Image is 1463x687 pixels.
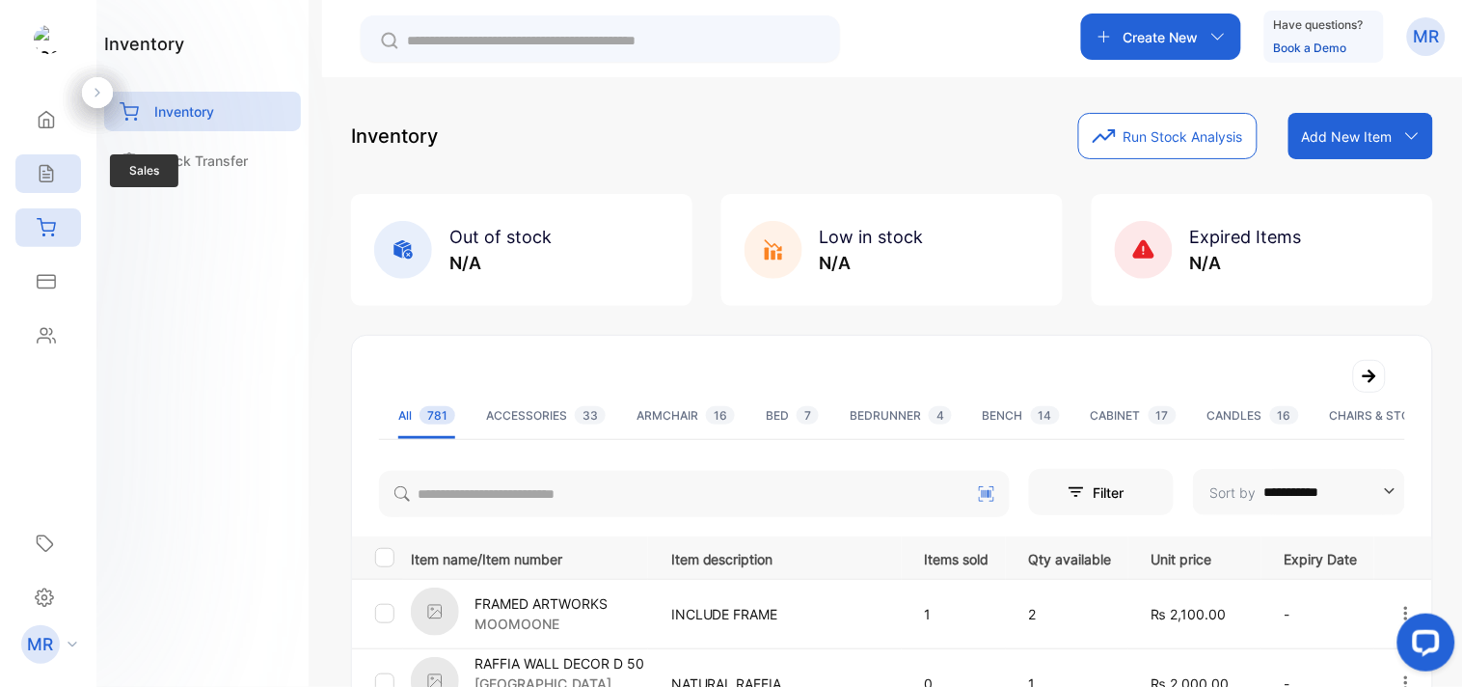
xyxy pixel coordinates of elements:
span: Expired Items [1190,227,1302,247]
p: FRAMED ARTWORKS [474,593,608,614]
span: 781 [420,406,455,425]
a: Inventory [104,92,301,131]
button: Create New [1081,14,1241,60]
iframe: LiveChat chat widget [1382,606,1463,687]
p: Qty available [1029,545,1112,569]
p: N/A [449,250,552,276]
span: 16 [1270,406,1299,425]
p: MR [28,632,54,657]
p: N/A [1190,250,1302,276]
p: MR [1414,24,1440,49]
p: Inventory [154,101,214,122]
a: Book a Demo [1274,41,1347,55]
p: 2 [1029,604,1112,624]
span: 7 [797,406,819,425]
p: RAFFIA WALL DECOR D 50 [474,653,647,673]
p: INCLUDE FRAME [671,604,885,624]
p: Expiry Date [1285,545,1358,569]
p: - [1285,604,1358,624]
p: Sort by [1210,482,1257,503]
span: Sales [110,154,178,187]
span: 14 [1031,406,1060,425]
p: Add New Item [1302,126,1393,147]
img: logo [34,25,63,54]
span: 33 [575,406,606,425]
p: Have questions? [1274,15,1364,35]
p: N/A [820,250,924,276]
span: 17 [1149,406,1177,425]
p: Item description [671,545,885,569]
p: Create New [1124,27,1199,47]
img: item [411,588,459,636]
p: Inventory [351,122,438,151]
p: Unit price [1151,545,1245,569]
div: BENCH [983,407,1060,425]
span: Low in stock [820,227,924,247]
span: ₨ 2,100.00 [1151,606,1227,622]
span: Out of stock [449,227,552,247]
div: BEDRUNNER [850,407,952,425]
p: Stock Transfer [154,151,248,171]
div: CANDLES [1207,407,1299,425]
button: MR [1407,14,1446,60]
p: Item name/Item number [411,545,647,569]
div: ARMCHAIR [637,407,735,425]
h1: inventory [104,31,184,57]
div: All [398,407,455,425]
div: ACCESSORIES [486,407,606,425]
a: Stock Transfer [104,141,301,180]
div: BED [766,407,819,425]
span: 16 [706,406,735,425]
span: 4 [929,406,952,425]
button: Run Stock Analysis [1078,113,1258,159]
div: CABINET [1091,407,1177,425]
p: 1 [925,604,989,624]
p: Items sold [925,545,989,569]
p: MOOMOONE [474,614,608,634]
button: Sort by [1193,469,1405,515]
